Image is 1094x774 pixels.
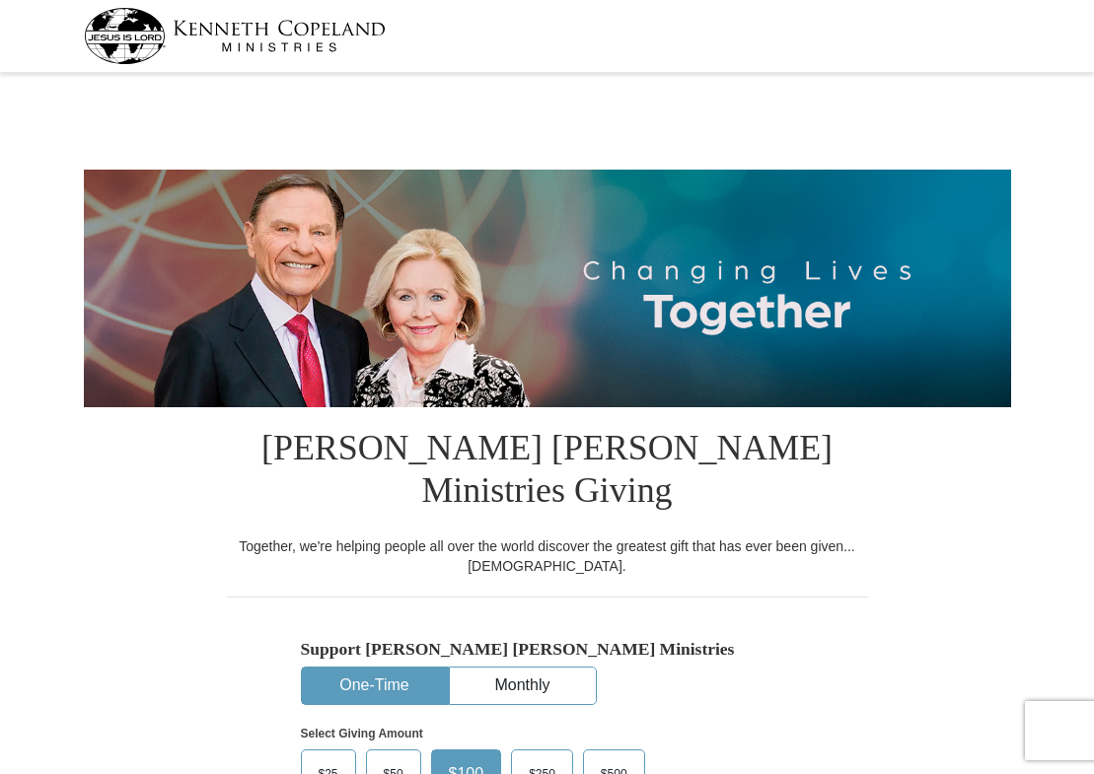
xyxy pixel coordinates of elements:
div: Together, we're helping people all over the world discover the greatest gift that has ever been g... [227,536,868,576]
img: kcm-header-logo.svg [84,8,386,64]
strong: Select Giving Amount [301,727,423,740]
button: One-Time [302,668,448,704]
h5: Support [PERSON_NAME] [PERSON_NAME] Ministries [301,639,794,660]
h1: [PERSON_NAME] [PERSON_NAME] Ministries Giving [227,407,868,536]
button: Monthly [450,668,596,704]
